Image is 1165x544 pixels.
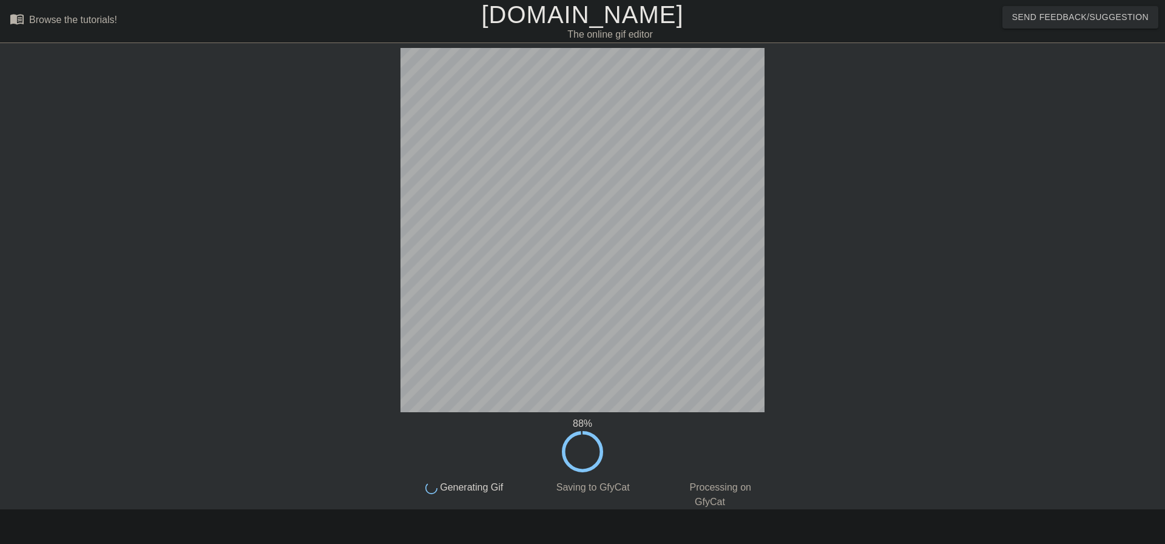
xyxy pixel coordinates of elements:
[1012,10,1149,25] span: Send Feedback/Suggestion
[1002,6,1158,29] button: Send Feedback/Suggestion
[10,12,117,30] a: Browse the tutorials!
[10,12,24,26] span: menu_book
[394,27,826,42] div: The online gif editor
[29,15,117,25] div: Browse the tutorials!
[400,416,765,431] div: 88 %
[437,482,504,492] span: Generating Gif
[687,482,751,507] span: Processing on GfyCat
[553,482,629,492] span: Saving to GfyCat
[481,1,683,28] a: [DOMAIN_NAME]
